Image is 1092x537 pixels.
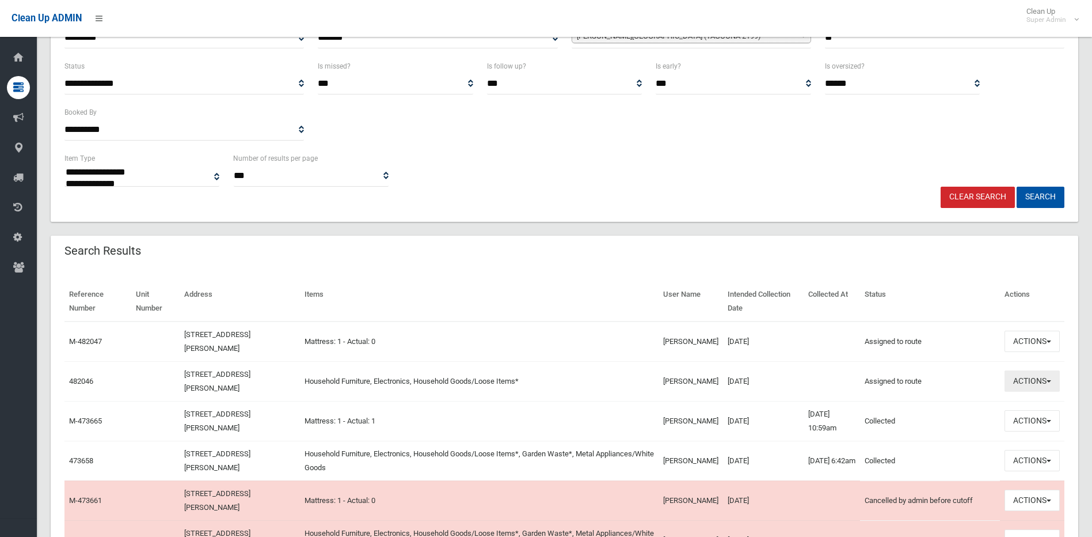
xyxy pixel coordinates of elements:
a: M-473665 [69,417,102,425]
td: Collected [860,441,1000,481]
td: [PERSON_NAME] [659,361,723,401]
span: Clean Up ADMIN [12,13,82,24]
td: [PERSON_NAME] [659,481,723,520]
th: Address [180,282,300,322]
a: [STREET_ADDRESS][PERSON_NAME] [184,330,250,353]
td: [DATE] 6:42am [804,441,861,481]
th: Items [300,282,659,322]
th: Collected At [804,282,861,322]
label: Is early? [656,60,681,73]
button: Actions [1005,410,1060,432]
td: Mattress: 1 - Actual: 0 [300,481,659,520]
td: [PERSON_NAME] [659,401,723,441]
td: [PERSON_NAME] [659,441,723,481]
label: Status [64,60,85,73]
td: Mattress: 1 - Actual: 1 [300,401,659,441]
th: Intended Collection Date [723,282,803,322]
small: Super Admin [1026,16,1066,24]
td: Mattress: 1 - Actual: 0 [300,322,659,362]
span: Clean Up [1021,7,1078,24]
a: M-473661 [69,496,102,505]
button: Actions [1005,450,1060,471]
th: Reference Number [64,282,131,322]
label: Is oversized? [825,60,865,73]
label: Item Type [64,152,95,165]
a: 482046 [69,377,93,385]
button: Actions [1005,370,1060,392]
header: Search Results [51,240,155,262]
td: [DATE] [723,441,803,481]
td: Assigned to route [860,322,1000,362]
td: [DATE] 10:59am [804,401,861,441]
td: Household Furniture, Electronics, Household Goods/Loose Items*, Garden Waste*, Metal Appliances/W... [300,441,659,481]
td: [DATE] [723,322,803,362]
label: Is follow up? [487,60,526,73]
a: M-482047 [69,337,102,346]
td: [DATE] [723,481,803,520]
th: Actions [1000,282,1064,322]
a: [STREET_ADDRESS][PERSON_NAME] [184,449,250,472]
td: Collected [860,401,1000,441]
label: Is missed? [318,60,351,73]
td: Assigned to route [860,361,1000,401]
th: Status [860,282,1000,322]
td: Household Furniture, Electronics, Household Goods/Loose Items* [300,361,659,401]
button: Actions [1005,331,1060,352]
label: Number of results per page [233,152,318,165]
button: Search [1017,187,1064,208]
a: [STREET_ADDRESS][PERSON_NAME] [184,410,250,432]
a: [STREET_ADDRESS][PERSON_NAME] [184,370,250,392]
th: Unit Number [131,282,179,322]
label: Booked By [64,106,97,119]
button: Actions [1005,490,1060,511]
a: 473658 [69,456,93,465]
td: [PERSON_NAME] [659,322,723,362]
a: Clear Search [941,187,1015,208]
td: [DATE] [723,361,803,401]
td: Cancelled by admin before cutoff [860,481,1000,520]
td: [DATE] [723,401,803,441]
a: [STREET_ADDRESS][PERSON_NAME] [184,489,250,512]
th: User Name [659,282,723,322]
